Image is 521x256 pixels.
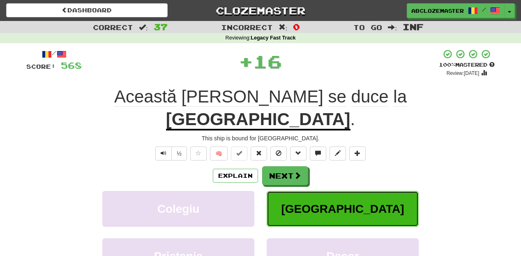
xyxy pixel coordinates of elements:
a: Dashboard [6,3,168,17]
button: Edit sentence (alt+d) [330,147,346,161]
button: Reset to 0% Mastered (alt+r) [251,147,267,161]
button: Colegiu [102,191,254,227]
button: Favorite sentence (alt+f) [190,147,207,161]
a: AbClozemaster / [407,3,505,18]
span: : [279,24,288,31]
button: Grammar (alt+g) [290,147,307,161]
span: Inf [403,22,424,32]
span: 100 % [439,61,455,68]
span: la [393,87,407,107]
span: 568 [61,60,82,70]
div: Mastered [439,61,495,69]
span: [GEOGRAPHIC_DATA] [281,202,404,215]
a: Clozemaster [180,3,341,18]
button: Explain [213,169,258,183]
button: Ignore sentence (alt+i) [270,147,287,161]
span: Score: [26,63,56,70]
div: This ship is bound for [GEOGRAPHIC_DATA]. [26,134,495,142]
button: 🧠 [210,147,228,161]
span: / [482,7,486,12]
span: Correct [93,23,133,31]
span: To go [353,23,382,31]
span: + [239,49,253,74]
div: Text-to-speech controls [154,147,187,161]
span: Colegiu [157,202,200,215]
button: [GEOGRAPHIC_DATA] [267,191,419,227]
button: Play sentence audio (ctl+space) [155,147,172,161]
button: ½ [171,147,187,161]
span: AbClozemaster [411,7,464,14]
span: se [328,87,346,107]
span: 37 [154,22,168,32]
strong: Legacy Fast Track [251,35,295,41]
span: [PERSON_NAME] [181,87,323,107]
span: duce [351,87,389,107]
span: 0 [293,22,300,32]
button: Add to collection (alt+a) [349,147,366,161]
span: Această [114,87,177,107]
small: Review: [DATE] [447,70,480,76]
span: Incorrect [221,23,273,31]
span: 16 [253,51,282,72]
button: Discuss sentence (alt+u) [310,147,326,161]
button: Next [262,166,308,185]
div: / [26,49,82,59]
u: [GEOGRAPHIC_DATA] [166,109,350,130]
span: : [139,24,148,31]
span: . [350,109,355,129]
button: Set this sentence to 100% Mastered (alt+m) [231,147,247,161]
span: : [388,24,397,31]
